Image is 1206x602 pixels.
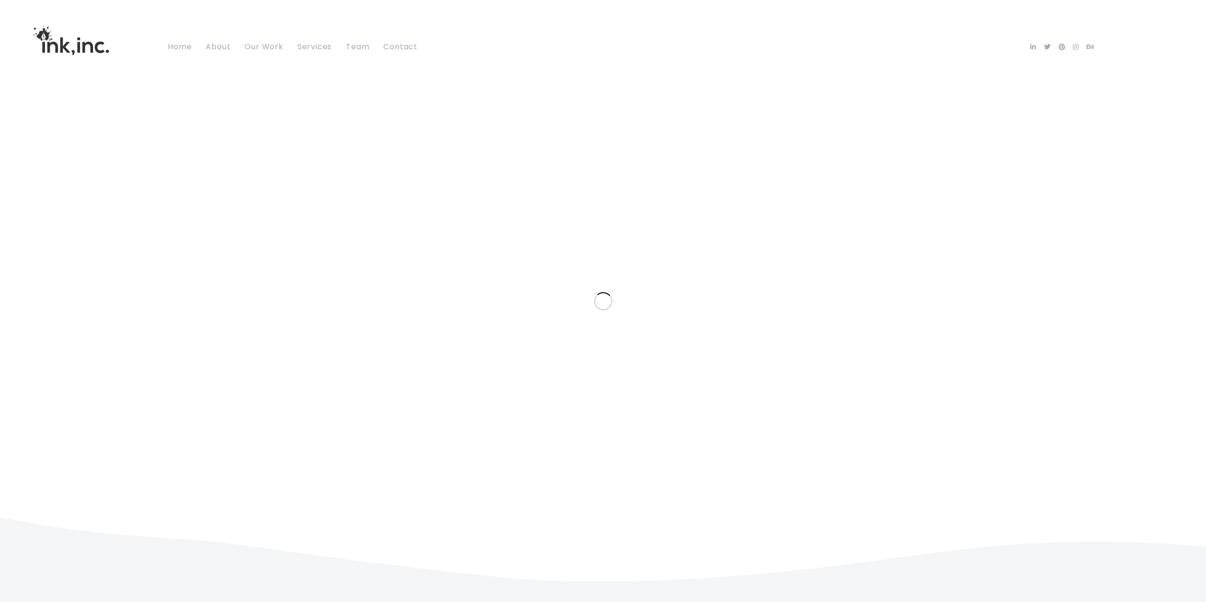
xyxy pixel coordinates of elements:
span: Services [298,41,332,52]
span: Get in Touch [1118,41,1170,52]
span: Home [168,41,191,52]
a: Get in Touch [1106,35,1182,59]
span: About [206,41,230,52]
img: Ink, Inc. | Marketing Agency [24,9,118,72]
span: Team [346,41,369,52]
span: Contact [383,41,417,52]
span: Our Work [245,41,283,52]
